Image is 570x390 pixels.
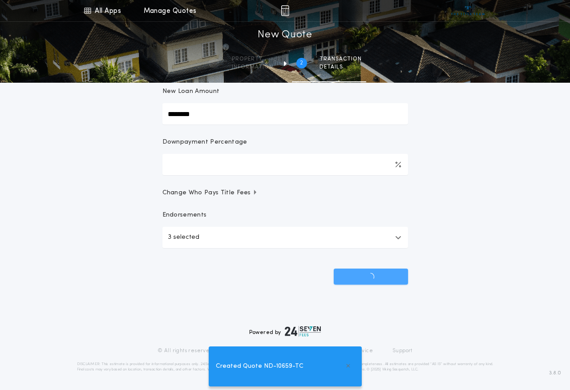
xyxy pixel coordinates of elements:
[232,64,273,71] span: information
[319,56,362,63] span: Transaction
[285,326,321,337] img: logo
[162,211,408,220] p: Endorsements
[249,326,321,337] div: Powered by
[162,154,408,175] input: Downpayment Percentage
[216,362,303,371] span: Created Quote ND-10659-TC
[319,64,362,71] span: details
[451,6,485,15] img: vs-icon
[162,87,220,96] p: New Loan Amount
[162,189,408,197] button: Change Who Pays Title Fees
[162,227,408,248] button: 3 selected
[258,28,312,42] h1: New Quote
[281,5,289,16] img: img
[162,189,258,197] span: Change Who Pays Title Fees
[168,232,199,243] p: 3 selected
[300,60,303,67] h2: 2
[162,103,408,125] input: New Loan Amount
[232,56,273,63] span: Property
[162,138,247,147] p: Downpayment Percentage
